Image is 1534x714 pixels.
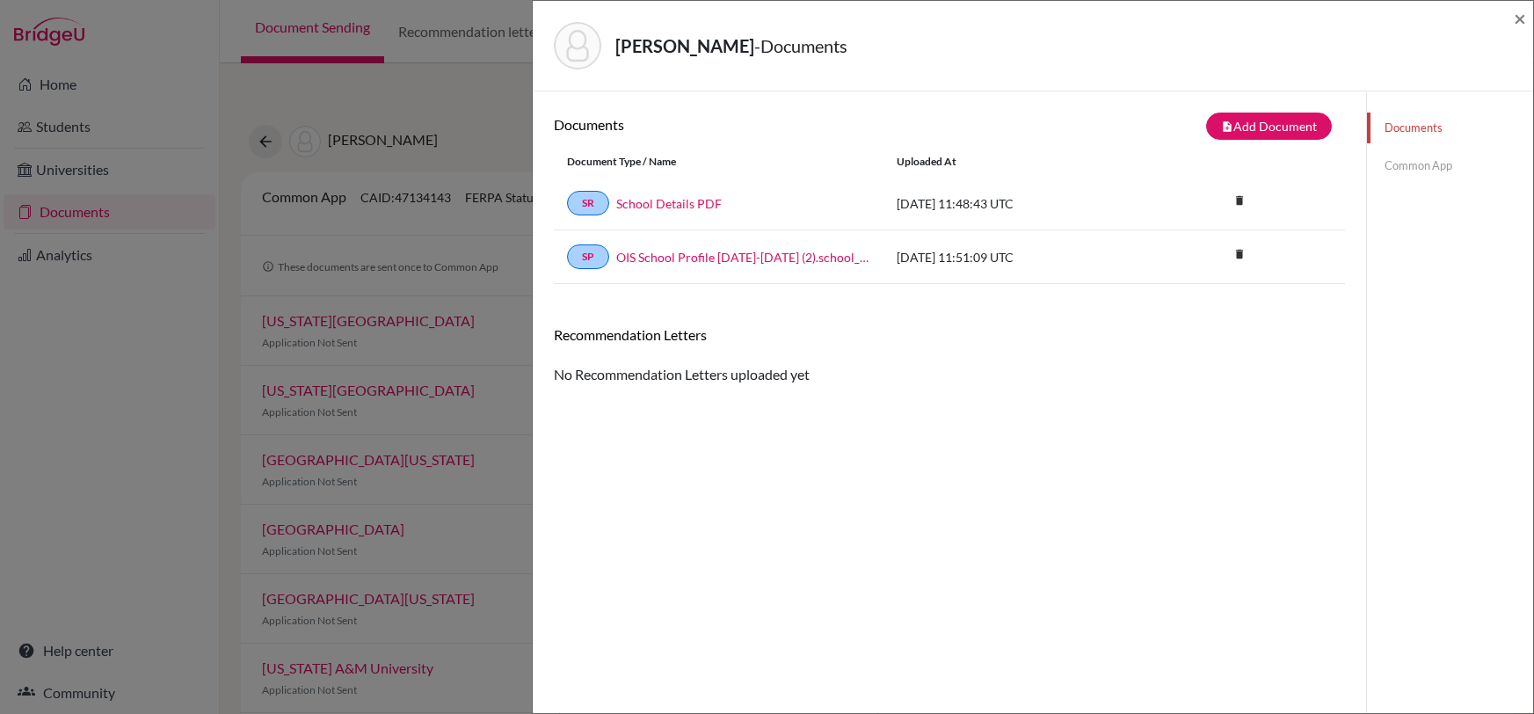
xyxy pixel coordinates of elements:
[1367,113,1533,143] a: Documents
[567,244,609,269] a: SP
[1221,120,1233,133] i: note_add
[1226,244,1253,267] a: delete
[1226,190,1253,214] a: delete
[1514,8,1526,29] button: Close
[883,248,1147,266] div: [DATE] 11:51:09 UTC
[615,35,754,56] strong: [PERSON_NAME]
[616,194,722,213] a: School Details PDF
[1367,150,1533,181] a: Common App
[883,154,1147,170] div: Uploaded at
[754,35,847,56] span: - Documents
[1226,241,1253,267] i: delete
[1514,5,1526,31] span: ×
[616,248,870,266] a: OIS School Profile [DATE]-[DATE] (2).school_wide
[883,194,1147,213] div: [DATE] 11:48:43 UTC
[554,116,949,133] h6: Documents
[1206,113,1332,140] button: note_addAdd Document
[567,191,609,215] a: SR
[1226,187,1253,214] i: delete
[554,154,883,170] div: Document Type / Name
[554,326,1345,385] div: No Recommendation Letters uploaded yet
[554,326,1345,343] h6: Recommendation Letters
